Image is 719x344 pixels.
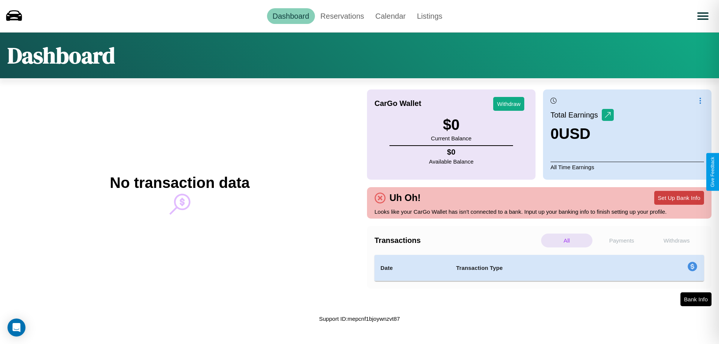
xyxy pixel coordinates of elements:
[651,234,702,247] p: Withdraws
[550,162,704,172] p: All Time Earnings
[493,97,524,111] button: Withdraw
[710,157,715,187] div: Give Feedback
[456,264,626,273] h4: Transaction Type
[374,255,704,281] table: simple table
[319,314,400,324] p: Support ID: mepcnf1bjoywnzvt87
[374,99,421,108] h4: CarGo Wallet
[380,264,444,273] h4: Date
[7,319,25,337] div: Open Intercom Messenger
[550,108,602,122] p: Total Earnings
[110,174,249,191] h2: No transaction data
[680,292,712,306] button: Bank Info
[550,125,614,142] h3: 0 USD
[596,234,647,247] p: Payments
[7,40,115,71] h1: Dashboard
[267,8,315,24] a: Dashboard
[692,6,713,27] button: Open menu
[370,8,411,24] a: Calendar
[411,8,448,24] a: Listings
[431,116,471,133] h3: $ 0
[315,8,370,24] a: Reservations
[431,133,471,143] p: Current Balance
[374,207,704,217] p: Looks like your CarGo Wallet has isn't connected to a bank. Input up your banking info to finish ...
[654,191,704,205] button: Set Up Bank Info
[429,156,474,167] p: Available Balance
[429,148,474,156] h4: $ 0
[374,236,539,245] h4: Transactions
[386,192,424,203] h4: Uh Oh!
[541,234,592,247] p: All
